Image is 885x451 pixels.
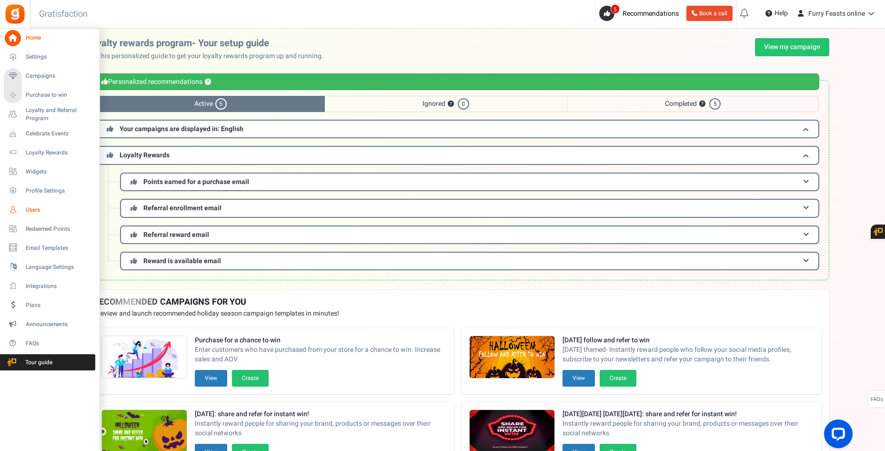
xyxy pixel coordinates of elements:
[4,30,95,46] a: Home
[26,130,92,138] span: Celebrate Events
[94,297,822,307] h4: RECOMMENDED CAMPAIGNS FOR YOU
[215,98,227,110] span: 5
[4,68,95,84] a: Campaigns
[26,187,92,195] span: Profile Settings
[755,38,829,56] a: View my campaign
[563,419,814,438] span: Instantly reward people for sharing your brand, products or messages over their social networks
[195,370,227,387] button: View
[870,390,883,409] span: FAQs
[4,87,95,103] a: Purchase to win
[599,6,683,21] a: 5 Recommendations
[762,6,792,21] a: Help
[94,309,822,318] p: Preview and launch recommended holiday season campaign templates in minutes!
[4,278,95,294] a: Integrations
[205,79,211,85] button: ?
[143,256,221,266] span: Reward is available email
[325,96,567,112] span: Ignored
[563,370,595,387] button: View
[195,410,446,419] strong: [DATE]: share and refer for instant win!
[26,91,92,99] span: Purchase to win
[772,9,788,18] span: Help
[143,230,209,240] span: Referral reward email
[563,410,814,419] strong: [DATE][DATE] [DATE][DATE]: share and refer for instant win!
[563,345,814,364] span: [DATE] themed- Instantly reward people who follow your social media profiles, subscribe to your n...
[470,336,554,379] img: Recommended Campaigns
[143,177,249,187] span: Points earned for a purchase email
[26,53,92,61] span: Settings
[4,125,95,142] a: Celebrate Events
[4,3,26,25] img: Gratisfaction
[143,203,221,213] span: Referral enrollment email
[4,183,95,199] a: Profile Settings
[4,259,95,275] a: Language Settings
[102,336,187,379] img: Recommended Campaigns
[232,370,269,387] button: Create
[567,96,819,112] span: Completed
[4,202,95,218] a: Users
[195,419,446,438] span: Instantly reward people for sharing your brand, products or messages over their social networks
[26,225,92,233] span: Redeemed Points
[120,150,170,160] span: Loyalty Rewards
[26,149,92,157] span: Loyalty Rewards
[4,316,95,332] a: Announcements
[448,101,454,107] button: ?
[686,6,733,21] a: Book a call
[4,49,95,65] a: Settings
[611,4,620,14] span: 5
[26,34,92,42] span: Home
[4,144,95,161] a: Loyalty Rewards
[808,9,865,19] span: Furry Feasts online
[86,38,331,49] h2: Loyalty rewards program- Your setup guide
[86,51,331,61] p: Use this personalized guide to get your loyalty rewards program up and running.
[120,124,243,134] span: Your campaigns are displayed in: English
[458,98,469,110] span: 0
[26,206,92,214] span: Users
[26,168,92,176] span: Widgets
[4,221,95,237] a: Redeemed Points
[4,106,95,123] a: Loyalty and Referral Program
[600,370,636,387] button: Create
[195,345,446,364] span: Enter customers who have purchased from your store for a chance to win. Increase sales and AOV.
[4,164,95,180] a: Widgets
[26,320,92,328] span: Announcements
[96,96,325,112] span: Active
[563,336,814,345] strong: [DATE] follow and refer to win
[26,339,92,348] span: FAQs
[4,335,95,351] a: FAQs
[26,244,92,252] span: Email Templates
[4,359,71,367] span: Tour guide
[4,297,95,313] a: Plans
[26,301,92,309] span: Plans
[29,5,98,24] h3: Gratisfaction
[699,101,705,107] button: ?
[4,240,95,256] a: Email Templates
[623,9,679,19] span: Recommendations
[26,106,95,123] span: Loyalty and Referral Program
[96,73,819,90] div: Personalized recommendations
[26,72,92,80] span: Campaigns
[26,263,92,271] span: Language Settings
[709,98,721,110] span: 5
[195,336,446,345] strong: Purchase for a chance to win
[26,282,92,290] span: Integrations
